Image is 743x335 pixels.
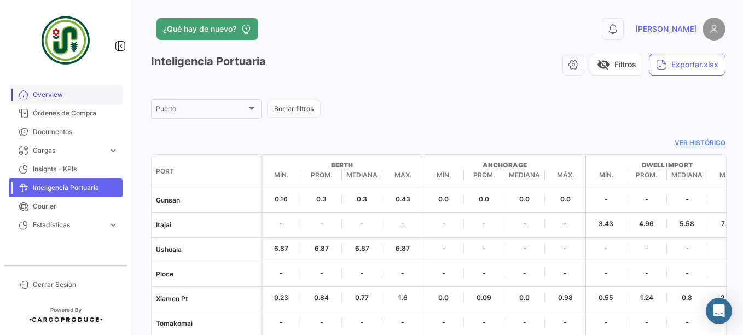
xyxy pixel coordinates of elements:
[504,293,545,303] span: 0.0
[464,219,504,229] span: -
[382,219,423,229] span: -
[156,220,257,230] p: Itajai
[667,268,707,278] span: -
[423,160,585,170] strong: Anchorage
[586,194,626,204] span: -
[667,194,707,204] span: -
[9,160,123,178] a: Insights - KPIs
[504,194,545,204] span: 0.0
[504,244,545,253] span: -
[464,244,504,253] span: -
[33,146,104,155] span: Cargas
[667,170,707,180] span: Mediana
[9,178,123,197] a: Inteligencia Portuaria
[423,317,464,327] span: -
[342,219,382,229] span: -
[586,293,626,303] span: 0.55
[504,170,545,180] span: Mediana
[38,13,93,68] img: 09eb5b32-e659-4764-be0d-2e13a6635bbc.jpeg
[667,317,707,327] span: -
[301,293,342,303] span: 0.84
[504,219,545,229] span: -
[261,317,301,327] span: -
[545,293,585,303] span: 0.98
[33,127,118,137] span: Documentos
[301,194,342,204] span: 0.3
[545,194,585,204] span: 0.0
[423,170,464,180] span: Mín.
[108,146,118,155] span: expand_more
[267,100,321,118] button: Borrar filtros
[667,244,707,253] span: -
[156,319,257,328] p: Tomakomai
[9,123,123,141] a: Documentos
[301,170,342,180] span: Prom.
[156,269,257,279] p: Ploce
[33,201,118,211] span: Courier
[342,244,382,253] span: 6.87
[33,90,118,100] span: Overview
[151,138,725,148] a: Ver histórico
[33,164,118,174] span: Insights - KPIs
[301,268,342,278] span: -
[423,293,464,303] span: 0.0
[626,268,667,278] span: -
[545,268,585,278] span: -
[545,170,585,180] span: Máx.
[423,268,464,278] span: -
[261,293,301,303] span: 0.23
[590,54,643,76] button: visibility_offFiltros
[33,108,118,118] span: Órdenes de Compra
[382,170,423,180] span: Máx.
[382,244,423,253] span: 6.87
[382,268,423,278] span: -
[545,219,585,229] span: -
[464,170,504,180] span: Prom.
[33,183,118,193] span: Inteligencia Portuaria
[635,24,697,34] span: [PERSON_NAME]
[261,194,301,204] span: 0.16
[586,317,626,327] span: -
[464,194,504,204] span: 0.0
[163,24,236,34] span: ¿Qué hay de nuevo?
[626,170,667,180] span: Prom.
[626,219,667,229] span: 4.96
[261,170,301,180] span: Mín.
[261,160,423,170] strong: Berth
[9,197,123,216] a: Courier
[545,244,585,253] span: -
[108,220,118,230] span: expand_more
[33,220,104,230] span: Estadísticas
[706,298,732,324] div: Abrir Intercom Messenger
[626,244,667,253] span: -
[464,268,504,278] span: -
[667,219,707,229] span: 5.58
[586,219,626,229] span: 3.43
[301,219,342,229] span: -
[342,170,382,180] span: Mediana
[667,293,707,303] span: 0.8
[342,194,382,204] span: 0.3
[649,54,725,76] button: Exportar.xlsx
[626,317,667,327] span: -
[301,244,342,253] span: 6.87
[545,317,585,327] span: -
[382,194,423,204] span: 0.43
[703,18,725,41] img: placeholder-user.png
[156,294,257,304] p: Xiamen Pt
[9,104,123,123] a: Órdenes de Compra
[423,219,464,229] span: -
[382,293,423,303] span: 1.6
[423,194,464,204] span: 0.0
[597,58,610,71] span: visibility_off
[342,268,382,278] span: -
[504,317,545,327] span: -
[626,293,667,303] span: 1.24
[156,107,247,114] span: Puerto
[586,244,626,253] span: -
[33,280,118,290] span: Cerrar Sesión
[626,194,667,204] span: -
[261,244,301,253] span: 6.87
[151,54,266,70] h3: Inteligencia Portuaria
[342,317,382,327] span: -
